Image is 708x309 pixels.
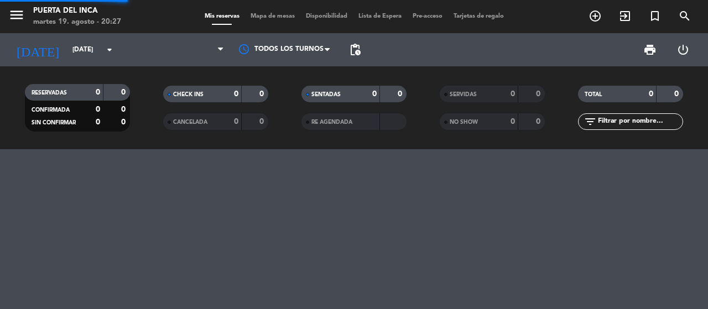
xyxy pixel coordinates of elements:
[32,90,67,96] span: RESERVADAS
[674,90,681,98] strong: 0
[8,7,25,27] button: menu
[348,43,362,56] span: pending_actions
[448,13,509,19] span: Tarjetas de regalo
[199,13,245,19] span: Mis reservas
[96,88,100,96] strong: 0
[585,92,602,97] span: TOTAL
[648,9,662,23] i: turned_in_not
[407,13,448,19] span: Pre-acceso
[353,13,407,19] span: Lista de Espera
[584,115,597,128] i: filter_list
[536,90,543,98] strong: 0
[234,90,238,98] strong: 0
[259,118,266,125] strong: 0
[8,7,25,23] i: menu
[678,9,691,23] i: search
[121,88,128,96] strong: 0
[259,90,266,98] strong: 0
[450,92,477,97] span: SERVIDAS
[96,118,100,126] strong: 0
[311,119,352,125] span: RE AGENDADA
[121,118,128,126] strong: 0
[536,118,543,125] strong: 0
[643,43,657,56] span: print
[173,119,207,125] span: CANCELADA
[8,38,67,62] i: [DATE]
[103,43,116,56] i: arrow_drop_down
[300,13,353,19] span: Disponibilidad
[33,17,121,28] div: martes 19. agosto - 20:27
[32,120,76,125] span: SIN CONFIRMAR
[96,106,100,113] strong: 0
[173,92,204,97] span: CHECK INS
[311,92,341,97] span: SENTADAS
[245,13,300,19] span: Mapa de mesas
[450,119,478,125] span: NO SHOW
[121,106,128,113] strong: 0
[234,118,238,125] strong: 0
[398,90,404,98] strong: 0
[649,90,653,98] strong: 0
[597,116,683,128] input: Filtrar por nombre...
[32,107,70,113] span: CONFIRMADA
[33,6,121,17] div: Puerta del Inca
[511,118,515,125] strong: 0
[618,9,632,23] i: exit_to_app
[372,90,377,98] strong: 0
[667,33,700,66] div: LOG OUT
[589,9,602,23] i: add_circle_outline
[676,43,690,56] i: power_settings_new
[511,90,515,98] strong: 0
